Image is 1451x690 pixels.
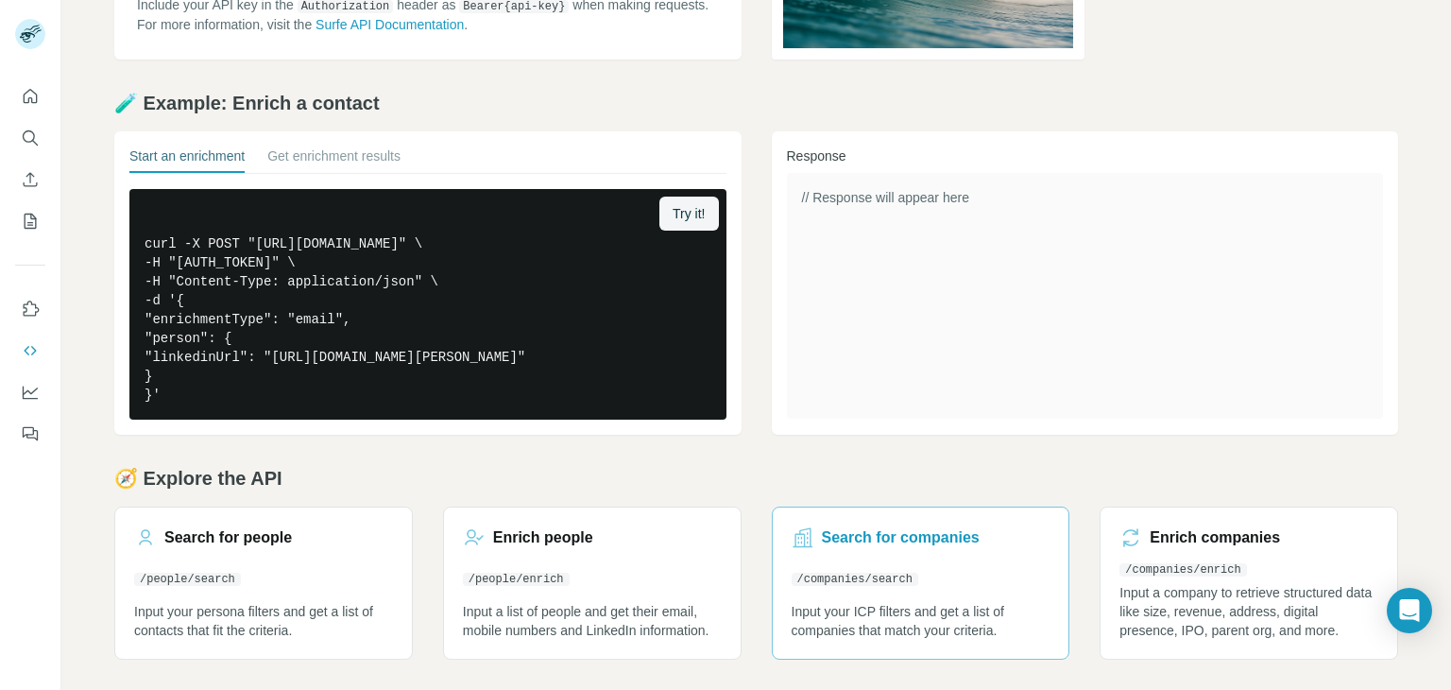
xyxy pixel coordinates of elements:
[463,602,722,640] p: Input a list of people and get their email, mobile numbers and LinkedIn information.
[787,147,1384,165] h3: Response
[443,507,742,660] a: Enrich people/people/enrichInput a list of people and get their email, mobile numbers and LinkedI...
[129,147,245,173] button: Start an enrichment
[114,90,1398,116] h2: 🧪 Example: Enrich a contact
[114,507,413,660] a: Search for people/people/searchInput your persona filters and get a list of contacts that fit the...
[1387,588,1432,633] div: Open Intercom Messenger
[792,602,1050,640] p: Input your ICP filters and get a list of companies that match your criteria.
[772,507,1070,660] a: Search for companies/companies/searchInput your ICP filters and get a list of companies that matc...
[316,17,464,32] a: Surfe API Documentation
[15,204,45,238] button: My lists
[129,189,726,420] pre: curl -X POST "[URL][DOMAIN_NAME]" \ -H "[AUTH_TOKEN]" \ -H "Content-Type: application/json" \ -d ...
[15,292,45,326] button: Use Surfe on LinkedIn
[673,204,705,223] span: Try it!
[114,465,1398,492] h2: 🧭 Explore the API
[134,573,241,586] code: /people/search
[822,526,980,549] h3: Search for companies
[134,602,393,640] p: Input your persona filters and get a list of contacts that fit the criteria.
[1150,526,1280,549] h3: Enrich companies
[15,79,45,113] button: Quick start
[15,417,45,451] button: Feedback
[802,190,969,205] span: // Response will appear here
[463,573,570,586] code: /people/enrich
[1100,507,1398,660] a: Enrich companies/companies/enrichInput a company to retrieve structured data like size, revenue, ...
[267,147,401,173] button: Get enrichment results
[659,197,718,231] button: Try it!
[15,163,45,197] button: Enrich CSV
[1119,563,1246,577] code: /companies/enrich
[15,334,45,368] button: Use Surfe API
[164,526,292,549] h3: Search for people
[1119,583,1378,640] p: Input a company to retrieve structured data like size, revenue, address, digital presence, IPO, p...
[15,121,45,155] button: Search
[493,526,593,549] h3: Enrich people
[792,573,918,586] code: /companies/search
[15,375,45,409] button: Dashboard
